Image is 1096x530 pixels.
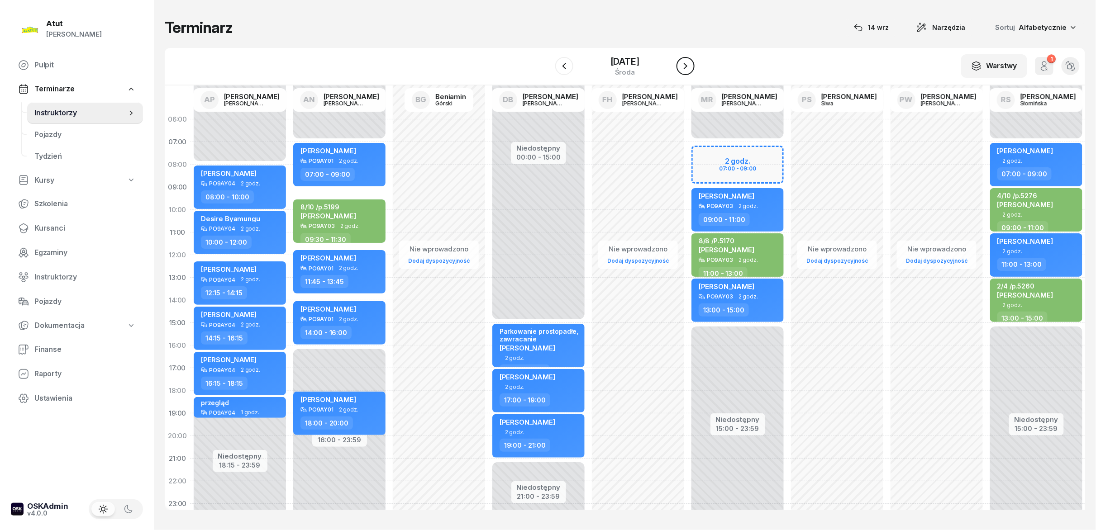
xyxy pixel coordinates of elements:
div: Nie wprowadzono [604,243,672,255]
div: 18:15 - 23:59 [218,459,262,469]
button: Nie wprowadzonoDodaj dyspozycyjność [803,241,872,268]
div: 00:00 - 15:00 [516,151,561,161]
div: 14 wrz [854,22,889,33]
div: przegląd [201,399,229,407]
span: Szkolenia [34,198,136,210]
span: 2 godz. [241,367,260,373]
span: 2 godz. [339,316,358,322]
span: Dokumentacja [34,320,85,331]
span: [PERSON_NAME] [500,344,555,352]
span: 2 godz. [505,384,524,390]
span: PS [802,96,812,104]
span: Raporty [34,368,136,380]
div: [PERSON_NAME] [46,28,102,40]
span: BG [415,96,426,104]
button: 1 [1035,57,1053,75]
div: 18:00 - 20:00 [300,416,353,430]
a: RS[PERSON_NAME]Słomińska [990,88,1083,112]
div: 09:30 - 11:30 [300,233,351,246]
span: [PERSON_NAME] [500,373,555,381]
a: FH[PERSON_NAME][PERSON_NAME] [591,88,685,112]
span: 2 godz. [241,180,260,187]
div: PO9AY04 [209,367,235,373]
a: Dodaj dyspozycyjność [405,256,473,266]
div: 16:15 - 18:15 [201,377,248,390]
span: Instruktorzy [34,271,136,283]
a: PS[PERSON_NAME]Siwa [791,88,884,112]
div: 16:00 [165,334,190,357]
a: AN[PERSON_NAME][PERSON_NAME] [293,88,386,112]
span: Terminarze [34,83,74,95]
div: 22:00 [165,470,190,492]
div: Niedostępny [516,145,561,151]
a: Dodaj dyspozycyjność [902,256,971,266]
a: Pojazdy [27,124,143,146]
span: Alfabetycznie [1019,23,1067,32]
div: 8/8 /P.5170 [699,237,754,245]
span: [PERSON_NAME] [300,305,356,313]
div: Atut [46,20,102,28]
div: PO9AY01 [309,158,334,164]
a: PW[PERSON_NAME][PERSON_NAME] [890,88,984,112]
span: 2 godz. [739,203,758,209]
span: Pulpit [34,59,136,71]
div: 09:00 - 11:00 [699,213,750,226]
a: Pulpit [11,54,143,76]
div: 17:00 - 19:00 [500,393,550,407]
div: 06:00 [165,108,190,131]
div: 07:00 [165,131,190,153]
button: Nie wprowadzonoDodaj dyspozycyjność [405,241,473,268]
span: PW [900,96,913,104]
div: Siwa [821,100,865,106]
div: 09:00 [165,176,190,199]
span: 1 godz. [241,409,259,416]
div: 07:00 - 09:00 [300,168,355,181]
div: 19:00 - 21:00 [500,439,550,452]
div: PO9AY01 [309,265,334,271]
span: 2 godz. [339,158,358,164]
a: Dodaj dyspozycyjność [803,256,872,266]
span: [PERSON_NAME] [201,310,257,319]
span: Pojazdy [34,296,136,308]
span: [PERSON_NAME] [201,169,257,178]
div: 14:00 [165,289,190,312]
button: Sortuj Alfabetycznie [985,18,1085,37]
span: DB [503,96,513,104]
a: Egzaminy [11,242,143,264]
div: [PERSON_NAME] [1020,93,1076,100]
span: 2 godz. [339,265,358,271]
span: [PERSON_NAME] [300,395,356,404]
button: Warstwy [961,54,1027,78]
a: Instruktorzy [27,102,143,124]
div: [PERSON_NAME] [622,100,666,106]
span: Narzędzia [933,22,966,33]
a: Dokumentacja [11,315,143,336]
span: 2 godz. [1003,302,1022,308]
div: [PERSON_NAME] [921,93,977,100]
span: [PERSON_NAME] [997,200,1053,209]
div: 08:00 - 10:00 [201,190,254,203]
span: Desire Byamungu [201,214,260,223]
span: [PERSON_NAME] [300,212,356,220]
span: [PERSON_NAME] [699,192,754,200]
span: 2 godz. [739,257,758,263]
span: Kursanci [34,222,136,234]
span: Sortuj [996,22,1017,33]
div: PO9AY04 [209,322,235,328]
div: 14:00 - 16:00 [300,326,352,339]
div: Niedostępny [517,484,561,491]
span: 2 godz. [241,322,260,328]
button: Nie wprowadzonoDodaj dyspozycyjność [902,241,971,268]
span: [PERSON_NAME] [997,291,1053,299]
div: 11:00 [165,221,190,244]
div: [PERSON_NAME] [722,93,777,100]
a: Kursy [11,170,143,191]
a: Tydzień [27,146,143,167]
button: Niedostępny15:00 - 23:59 [1015,414,1058,434]
div: [PERSON_NAME] [224,93,280,100]
span: [PERSON_NAME] [201,355,257,364]
div: PO9AY01 [309,407,334,412]
button: Niedostępny18:15 - 23:59 [218,451,262,471]
div: [PERSON_NAME] [523,93,578,100]
span: [PERSON_NAME] [300,254,356,262]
